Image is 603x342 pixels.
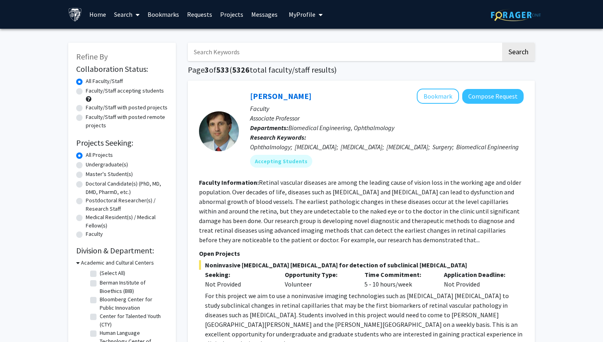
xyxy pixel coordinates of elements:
[216,65,229,75] span: 533
[100,279,166,295] label: Berman Institute of Bioethics (BIB)
[86,77,123,85] label: All Faculty/Staff
[205,279,273,289] div: Not Provided
[144,0,183,28] a: Bookmarks
[250,91,311,101] a: [PERSON_NAME]
[199,178,521,244] fg-read-more: Retinal vascular diseases are among the leading cause of vision loss in the working age and older...
[188,43,501,61] input: Search Keywords
[365,270,432,279] p: Time Commitment:
[250,104,524,113] p: Faculty
[250,113,524,123] p: Associate Professor
[199,249,524,258] p: Open Projects
[76,51,108,61] span: Refine By
[279,270,359,289] div: Volunteer
[250,124,288,132] b: Departments:
[250,155,312,168] mat-chip: Accepting Students
[205,270,273,279] p: Seeking:
[502,43,535,61] button: Search
[85,0,110,28] a: Home
[289,10,315,18] span: My Profile
[444,270,512,279] p: Application Deadline:
[462,89,524,104] button: Compose Request to Amir Kashani
[183,0,216,28] a: Requests
[438,270,518,289] div: Not Provided
[86,160,128,169] label: Undergraduate(s)
[86,170,133,178] label: Master's Student(s)
[250,142,524,152] div: Ophthalmology; [MEDICAL_DATA]; [MEDICAL_DATA]; [MEDICAL_DATA]; Surgery; Biomedical Engineering
[6,306,34,336] iframe: Chat
[86,103,167,112] label: Faculty/Staff with posted projects
[76,246,168,255] h2: Division & Department:
[232,65,250,75] span: 5326
[86,213,168,230] label: Medical Resident(s) / Medical Fellow(s)
[250,133,306,141] b: Research Keywords:
[216,0,247,28] a: Projects
[491,9,541,21] img: ForagerOne Logo
[76,64,168,74] h2: Collaboration Status:
[188,65,535,75] h1: Page of ( total faculty/staff results)
[247,0,282,28] a: Messages
[86,230,103,238] label: Faculty
[288,124,394,132] span: Biomedical Engineering, Ophthalmology
[86,196,168,213] label: Postdoctoral Researcher(s) / Research Staff
[417,89,459,104] button: Add Amir Kashani to Bookmarks
[100,312,166,329] label: Center for Talented Youth (CTY)
[359,270,438,289] div: 5 - 10 hours/week
[285,270,353,279] p: Opportunity Type:
[199,260,524,270] span: Noninvasive [MEDICAL_DATA] [MEDICAL_DATA] for detection of subclinical [MEDICAL_DATA]
[68,8,82,22] img: Johns Hopkins University Logo
[110,0,144,28] a: Search
[199,178,259,186] b: Faculty Information:
[86,180,168,196] label: Doctoral Candidate(s) (PhD, MD, DMD, PharmD, etc.)
[86,113,168,130] label: Faculty/Staff with posted remote projects
[86,87,164,95] label: Faculty/Staff accepting students
[100,269,125,277] label: (Select All)
[86,151,113,159] label: All Projects
[76,138,168,148] h2: Projects Seeking:
[205,65,209,75] span: 3
[100,295,166,312] label: Bloomberg Center for Public Innovation
[81,259,154,267] h3: Academic and Cultural Centers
